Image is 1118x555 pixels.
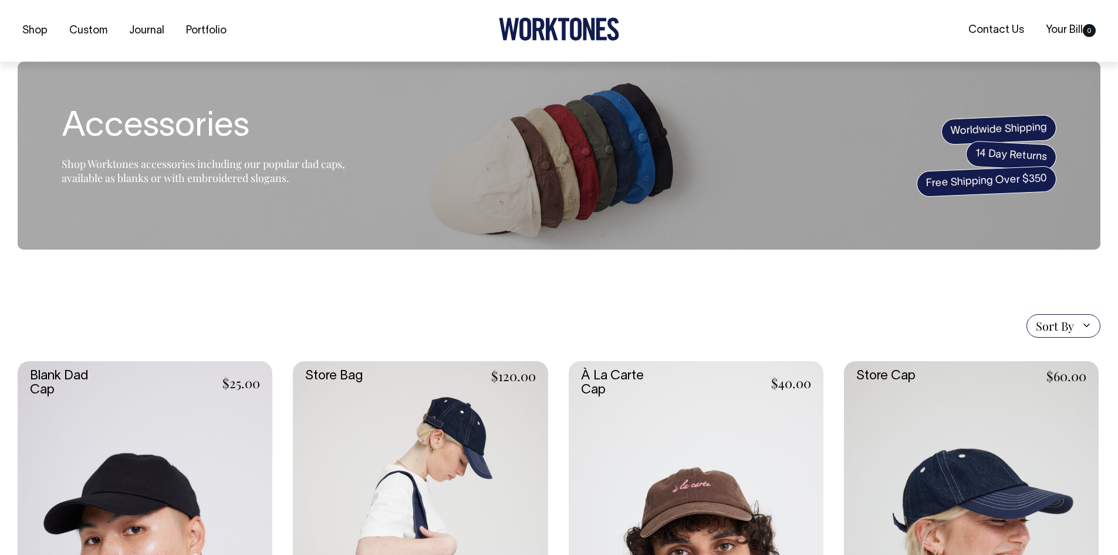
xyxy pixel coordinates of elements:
[1083,24,1096,37] span: 0
[964,21,1029,40] a: Contact Us
[18,21,52,41] a: Shop
[1036,319,1074,333] span: Sort By
[1041,21,1100,40] a: Your Bill0
[62,109,355,146] h1: Accessories
[65,21,112,41] a: Custom
[62,157,345,185] span: Shop Worktones accessories including our popular dad caps, available as blanks or with embroidere...
[965,140,1057,171] span: 14 Day Returns
[941,115,1057,145] span: Worldwide Shipping
[916,166,1057,197] span: Free Shipping Over $350
[181,21,231,41] a: Portfolio
[124,21,169,41] a: Journal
